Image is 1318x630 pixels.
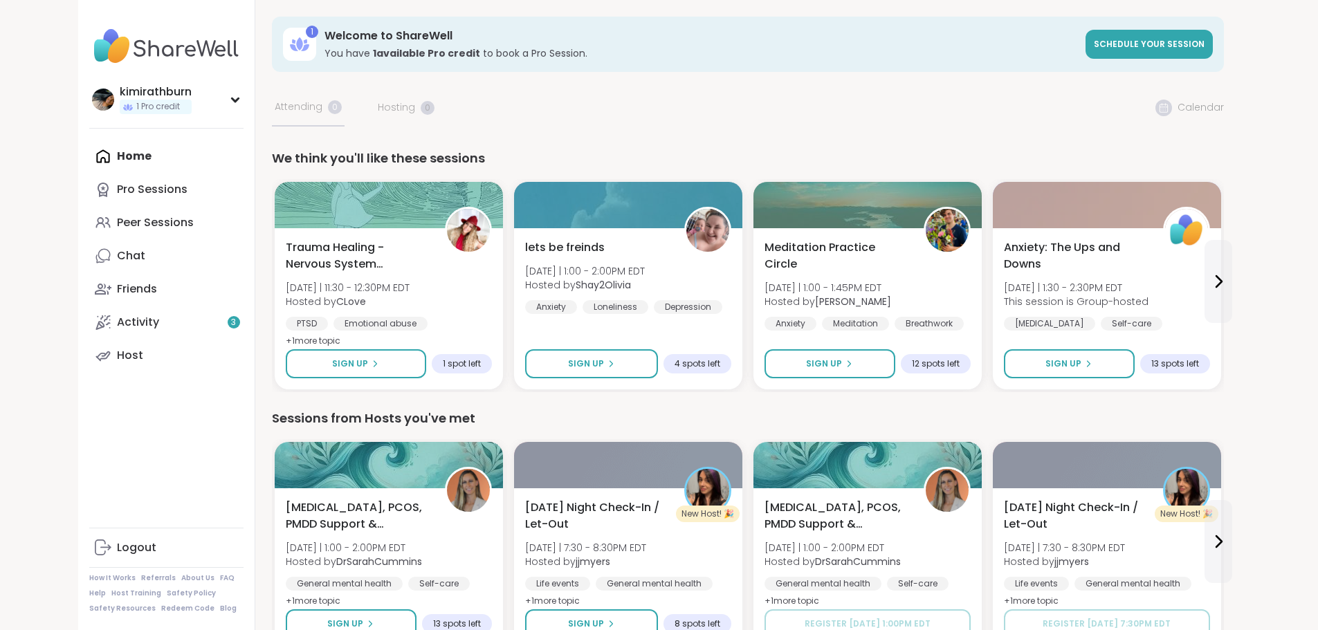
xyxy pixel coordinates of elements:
[765,555,901,568] span: Hosted by
[286,295,410,308] span: Hosted by
[675,618,720,629] span: 8 spots left
[568,618,604,630] span: Sign Up
[89,531,244,564] a: Logout
[576,278,631,292] b: Shay2Olivia
[111,589,161,598] a: Host Training
[525,264,645,278] span: [DATE] | 1:00 - 2:00PM EDT
[1004,541,1125,555] span: [DATE] | 7:30 - 8:30PM EDT
[89,173,244,206] a: Pro Sessions
[765,295,891,308] span: Hosted by
[89,22,244,71] img: ShareWell Nav Logo
[220,573,235,583] a: FAQ
[1086,30,1213,59] a: Schedule your session
[89,239,244,272] a: Chat
[887,577,949,591] div: Self-care
[286,541,422,555] span: [DATE] | 1:00 - 2:00PM EDT
[895,317,964,331] div: Breathwork
[525,239,605,256] span: lets be freinds
[272,409,1224,428] div: Sessions from Hosts you've met
[89,272,244,306] a: Friends
[1004,281,1148,295] span: [DATE] | 1:30 - 2:30PM EDT
[272,149,1224,168] div: We think you'll like these sessions
[654,300,722,314] div: Depression
[1004,499,1148,532] span: [DATE] Night Check-In / Let-Out
[333,317,428,331] div: Emotional abuse
[408,577,470,591] div: Self-care
[1054,555,1089,568] b: jjmyers
[912,358,960,369] span: 12 spots left
[686,469,729,512] img: jjmyers
[443,358,481,369] span: 1 spot left
[568,358,604,370] span: Sign Up
[805,618,931,629] span: Register [DATE] 1:00PM EDT
[1165,469,1208,512] img: jjmyers
[1004,239,1148,272] span: Anxiety: The Ups and Downs
[306,26,318,38] div: 1
[1004,349,1135,378] button: Sign Up
[89,339,244,372] a: Host
[765,349,895,378] button: Sign Up
[231,317,236,328] span: 3
[117,315,159,330] div: Activity
[1165,209,1208,252] img: ShareWell
[286,239,430,272] span: Trauma Healing - Nervous System Regulation
[815,295,891,308] b: [PERSON_NAME]
[120,84,192,100] div: kimirathburn
[676,506,740,522] div: New Host! 🎉
[765,577,881,591] div: General mental health
[447,209,490,252] img: CLove
[1045,358,1081,370] span: Sign Up
[324,28,1077,44] h3: Welcome to ShareWell
[286,577,403,591] div: General mental health
[327,618,363,630] span: Sign Up
[136,101,180,113] span: 1 Pro credit
[765,239,908,272] span: Meditation Practice Circle
[1004,317,1095,331] div: [MEDICAL_DATA]
[525,278,645,292] span: Hosted by
[373,46,480,60] b: 1 available Pro credit
[926,209,969,252] img: Nicholas
[1101,317,1162,331] div: Self-care
[525,300,577,314] div: Anxiety
[1004,295,1148,308] span: This session is Group-hosted
[324,46,1077,60] h3: You have to book a Pro Session.
[89,604,156,613] a: Safety Resources
[89,206,244,239] a: Peer Sessions
[286,281,410,295] span: [DATE] | 11:30 - 12:30PM EDT
[447,469,490,512] img: DrSarahCummins
[89,573,136,583] a: How It Works
[1074,577,1191,591] div: General mental health
[167,589,216,598] a: Safety Policy
[525,541,646,555] span: [DATE] | 7:30 - 8:30PM EDT
[1004,555,1125,568] span: Hosted by
[596,577,713,591] div: General mental health
[806,358,842,370] span: Sign Up
[1043,618,1171,629] span: Register [DATE] 7:30PM EDT
[286,499,430,532] span: [MEDICAL_DATA], PCOS, PMDD Support & Empowerment
[765,317,816,331] div: Anxiety
[576,555,610,568] b: jjmyers
[181,573,214,583] a: About Us
[765,499,908,532] span: [MEDICAL_DATA], PCOS, PMDD Support & Empowerment
[525,555,646,568] span: Hosted by
[92,89,114,111] img: kimirathburn
[686,209,729,252] img: Shay2Olivia
[161,604,214,613] a: Redeem Code
[286,349,426,378] button: Sign Up
[525,349,658,378] button: Sign Up
[336,555,422,568] b: DrSarahCummins
[117,348,143,363] div: Host
[336,295,366,308] b: CLove
[525,499,669,532] span: [DATE] Night Check-In / Let-Out
[117,540,156,555] div: Logout
[815,555,901,568] b: DrSarahCummins
[332,358,368,370] span: Sign Up
[117,215,194,230] div: Peer Sessions
[1155,506,1218,522] div: New Host! 🎉
[926,469,969,512] img: DrSarahCummins
[765,281,891,295] span: [DATE] | 1:00 - 1:45PM EDT
[822,317,889,331] div: Meditation
[89,306,244,339] a: Activity3
[433,618,481,629] span: 13 spots left
[1004,577,1069,591] div: Life events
